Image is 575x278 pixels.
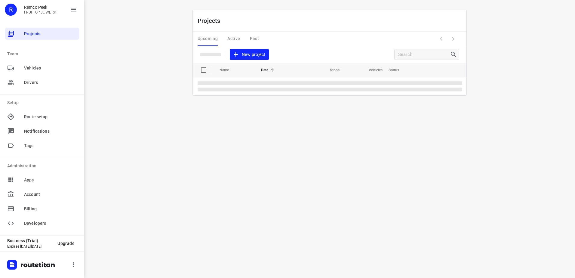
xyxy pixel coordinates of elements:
[5,217,79,229] div: Developers
[435,33,447,45] span: Previous Page
[361,66,383,74] span: Vehicles
[7,100,79,106] p: Setup
[398,50,450,59] input: Search projects
[5,4,17,16] div: R
[389,66,407,74] span: Status
[7,163,79,169] p: Administration
[24,114,77,120] span: Route setup
[24,191,77,198] span: Account
[5,28,79,40] div: Projects
[24,143,77,149] span: Tags
[450,51,459,58] div: Search
[5,111,79,123] div: Route setup
[5,125,79,137] div: Notifications
[5,188,79,200] div: Account
[24,10,56,14] p: FRUIT OP JE WERK
[322,66,340,74] span: Stops
[57,241,75,246] span: Upgrade
[24,79,77,86] span: Drivers
[5,76,79,88] div: Drivers
[24,65,77,71] span: Vehicles
[24,5,56,10] p: Remco Peek
[5,140,79,152] div: Tags
[230,49,269,60] button: New project
[24,220,77,227] span: Developers
[24,128,77,134] span: Notifications
[53,238,79,249] button: Upgrade
[7,238,53,243] p: Business (Trial)
[198,16,225,25] p: Projects
[220,66,237,74] span: Name
[7,51,79,57] p: Team
[5,174,79,186] div: Apps
[447,33,459,45] span: Next Page
[24,177,77,183] span: Apps
[261,66,276,74] span: Date
[24,31,77,37] span: Projects
[5,203,79,215] div: Billing
[5,62,79,74] div: Vehicles
[24,206,77,212] span: Billing
[7,244,53,249] p: Expires [DATE][DATE]
[233,51,265,58] span: New project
